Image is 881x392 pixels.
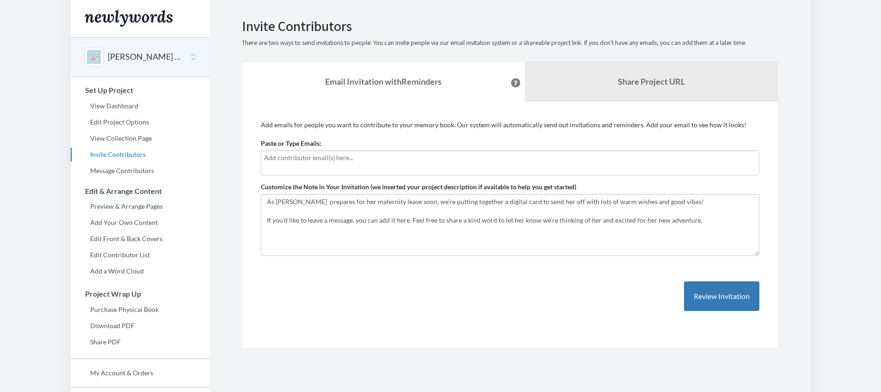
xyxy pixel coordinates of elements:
[71,115,209,129] a: Edit Project Options
[71,187,209,195] h3: Edit & Arrange Content
[71,131,209,145] a: View Collection Page
[242,19,778,34] h2: Invite Contributors
[71,264,209,278] a: Add a Word Cloud
[264,153,756,163] input: Add contributor email(s) here...
[71,366,209,380] a: My Account & Orders
[618,76,685,87] b: Share Project URL
[71,99,209,113] a: View Dashboard
[71,290,209,298] h3: Project Wrap Up
[261,139,321,148] label: Paste or Type Emails:
[71,303,209,317] a: Purchase Physical Book
[261,182,576,192] label: Customize the Note in Your Invitation (we inserted your project description if available to help ...
[71,335,209,349] a: Share PDF
[71,248,209,262] a: Edit Contributor List
[261,194,759,256] textarea: As [PERSON_NAME] prepares for her maternity leave soon, we’re putting together a digital card to ...
[71,164,209,178] a: Message Contributors
[71,216,209,230] a: Add Your Own Content
[71,199,209,213] a: Preview & Arrange Pages
[108,51,183,63] button: [PERSON_NAME] Maternity Celebration
[325,76,442,87] strong: Email Invitation with Reminders
[85,10,173,27] img: Newlywords logo
[71,86,209,94] h3: Set Up Project
[71,232,209,246] a: Edit Front & Back Covers
[71,319,209,333] a: Download PDF
[71,148,209,162] a: Invite Contributors
[684,281,759,311] button: Review Invitation
[242,38,778,48] p: There are two ways to send invitations to people. You can invite people via our email invitation ...
[261,120,759,130] p: Add emails for people you want to contribute to your memory book. Our system will automatically s...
